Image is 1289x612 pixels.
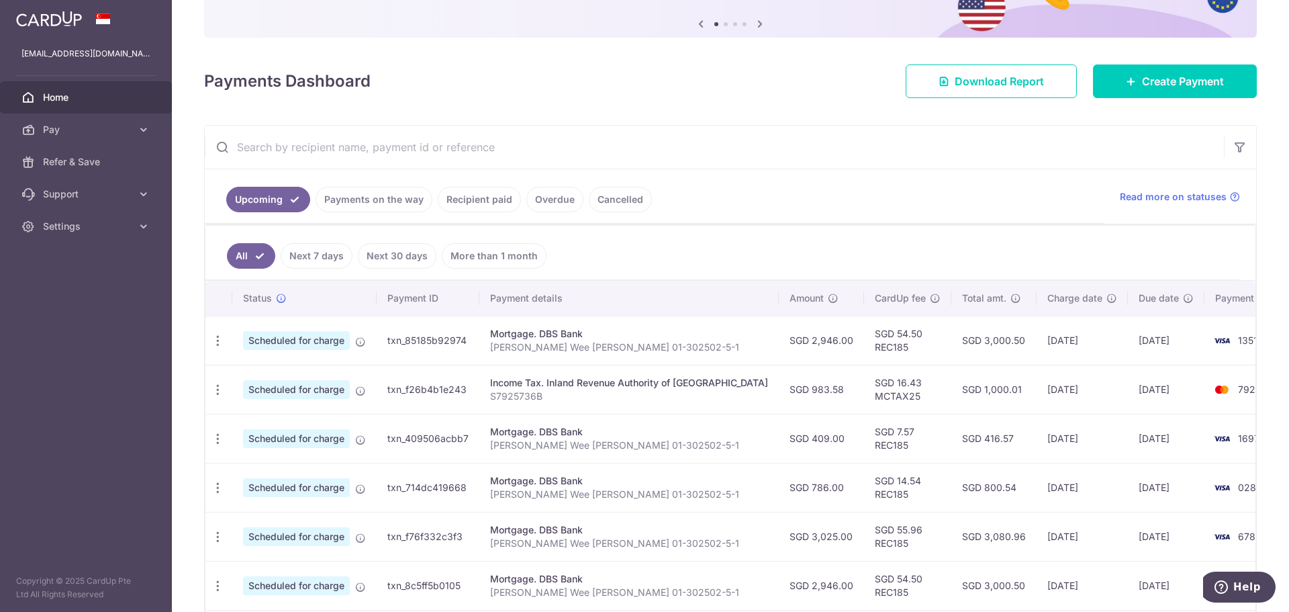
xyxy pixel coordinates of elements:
[951,512,1037,561] td: SGD 3,080.96
[1037,414,1128,463] td: [DATE]
[21,47,150,60] p: [EMAIL_ADDRESS][DOMAIN_NAME]
[1208,431,1235,447] img: Bank Card
[43,91,132,104] span: Home
[243,292,272,305] span: Status
[377,512,479,561] td: txn_f76f332c3f3
[1037,365,1128,414] td: [DATE]
[1120,190,1240,204] a: Read more on statuses
[281,243,352,269] a: Next 7 days
[243,576,350,595] span: Scheduled for charge
[1139,292,1179,305] span: Due date
[243,380,350,399] span: Scheduled for charge
[779,365,864,414] td: SGD 983.58
[779,414,864,463] td: SGD 409.00
[1128,512,1204,561] td: [DATE]
[1128,414,1204,463] td: [DATE]
[864,365,951,414] td: SGD 16.43 MCTAX25
[1037,512,1128,561] td: [DATE]
[962,292,1006,305] span: Total amt.
[1238,335,1257,346] span: 1351
[442,243,546,269] a: More than 1 month
[864,463,951,512] td: SGD 14.54 REC185
[490,376,768,390] div: Income Tax. Inland Revenue Authority of [GEOGRAPHIC_DATA]
[1208,333,1235,349] img: Bank Card
[864,414,951,463] td: SGD 7.57 REC185
[1238,433,1259,444] span: 1697
[377,463,479,512] td: txn_714dc419668
[951,463,1037,512] td: SGD 800.54
[16,11,82,27] img: CardUp
[875,292,926,305] span: CardUp fee
[377,414,479,463] td: txn_409506acbb7
[1238,384,1261,395] span: 7927
[377,561,479,610] td: txn_8c5ff5b0105
[490,439,768,452] p: [PERSON_NAME] Wee [PERSON_NAME] 01-302502-5-1
[1037,316,1128,365] td: [DATE]
[1120,190,1227,204] span: Read more on statuses
[243,429,350,448] span: Scheduled for charge
[589,187,652,212] a: Cancelled
[358,243,436,269] a: Next 30 days
[951,414,1037,463] td: SGD 416.57
[1238,482,1261,493] span: 0285
[43,220,132,233] span: Settings
[490,488,768,501] p: [PERSON_NAME] Wee [PERSON_NAME] 01-302502-5-1
[243,331,350,350] span: Scheduled for charge
[955,73,1044,89] span: Download Report
[438,187,521,212] a: Recipient paid
[779,463,864,512] td: SGD 786.00
[43,123,132,136] span: Pay
[316,187,432,212] a: Payments on the way
[1128,463,1204,512] td: [DATE]
[43,155,132,169] span: Refer & Save
[1208,382,1235,398] img: Bank Card
[479,281,779,316] th: Payment details
[205,126,1224,169] input: Search by recipient name, payment id or reference
[864,512,951,561] td: SGD 55.96 REC185
[490,537,768,550] p: [PERSON_NAME] Wee [PERSON_NAME] 01-302502-5-1
[1128,365,1204,414] td: [DATE]
[226,187,310,212] a: Upcoming
[526,187,583,212] a: Overdue
[243,527,350,546] span: Scheduled for charge
[864,316,951,365] td: SGD 54.50 REC185
[490,572,768,586] div: Mortgage. DBS Bank
[377,316,479,365] td: txn_85185b92974
[1208,529,1235,545] img: Bank Card
[1238,531,1261,542] span: 6782
[951,365,1037,414] td: SGD 1,000.01
[1093,64,1257,98] a: Create Payment
[951,316,1037,365] td: SGD 3,000.50
[490,390,768,403] p: S7925736B
[490,341,768,354] p: [PERSON_NAME] Wee [PERSON_NAME] 01-302502-5-1
[779,561,864,610] td: SGD 2,946.00
[1128,316,1204,365] td: [DATE]
[1037,463,1128,512] td: [DATE]
[1142,73,1224,89] span: Create Payment
[1203,572,1276,605] iframe: Opens a widget where you can find more information
[490,586,768,599] p: [PERSON_NAME] Wee [PERSON_NAME] 01-302502-5-1
[779,512,864,561] td: SGD 3,025.00
[951,561,1037,610] td: SGD 3,000.50
[1047,292,1102,305] span: Charge date
[377,365,479,414] td: txn_f26b4b1e243
[43,187,132,201] span: Support
[864,561,951,610] td: SGD 54.50 REC185
[490,327,768,341] div: Mortgage. DBS Bank
[490,425,768,439] div: Mortgage. DBS Bank
[906,64,1077,98] a: Download Report
[790,292,824,305] span: Amount
[227,243,275,269] a: All
[377,281,479,316] th: Payment ID
[490,474,768,488] div: Mortgage. DBS Bank
[1208,480,1235,496] img: Bank Card
[243,478,350,497] span: Scheduled for charge
[779,316,864,365] td: SGD 2,946.00
[490,523,768,537] div: Mortgage. DBS Bank
[1128,561,1204,610] td: [DATE]
[1037,561,1128,610] td: [DATE]
[204,69,371,93] h4: Payments Dashboard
